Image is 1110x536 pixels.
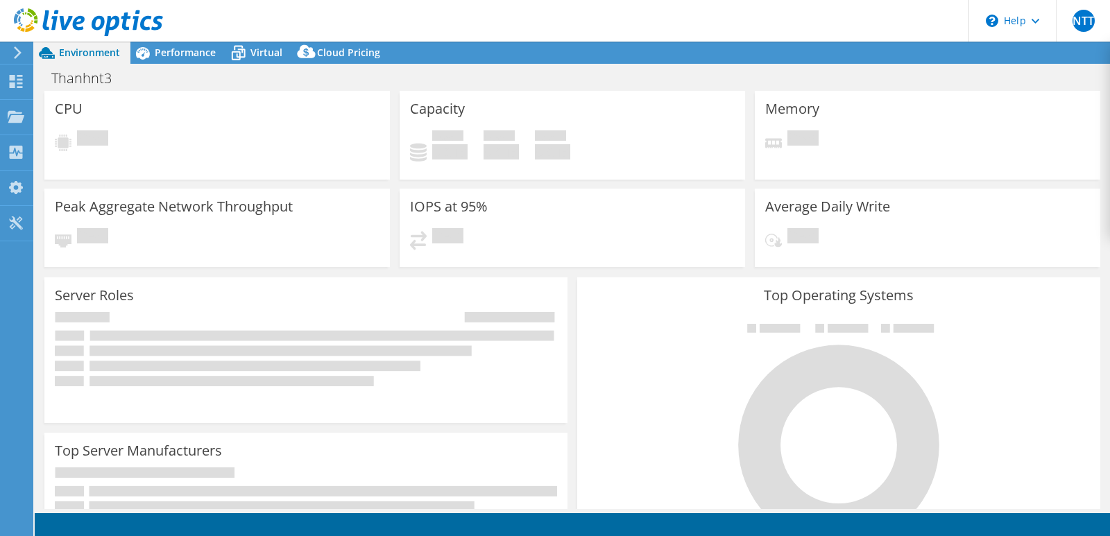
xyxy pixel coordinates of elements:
[986,15,998,27] svg: \n
[787,228,819,247] span: Pending
[317,46,380,59] span: Cloud Pricing
[787,130,819,149] span: Pending
[535,130,566,144] span: Total
[55,288,134,303] h3: Server Roles
[410,199,488,214] h3: IOPS at 95%
[484,130,515,144] span: Free
[55,443,222,458] h3: Top Server Manufacturers
[765,101,819,116] h3: Memory
[55,199,293,214] h3: Peak Aggregate Network Throughput
[55,101,83,116] h3: CPU
[250,46,282,59] span: Virtual
[155,46,216,59] span: Performance
[432,130,463,144] span: Used
[484,144,519,159] h4: 0 GiB
[45,71,133,86] h1: Thanhnt3
[432,144,468,159] h4: 0 GiB
[432,228,463,247] span: Pending
[765,199,890,214] h3: Average Daily Write
[588,288,1090,303] h3: Top Operating Systems
[535,144,570,159] h4: 0 GiB
[1073,10,1095,32] span: NTT
[59,46,120,59] span: Environment
[77,130,108,149] span: Pending
[77,228,108,247] span: Pending
[410,101,465,116] h3: Capacity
